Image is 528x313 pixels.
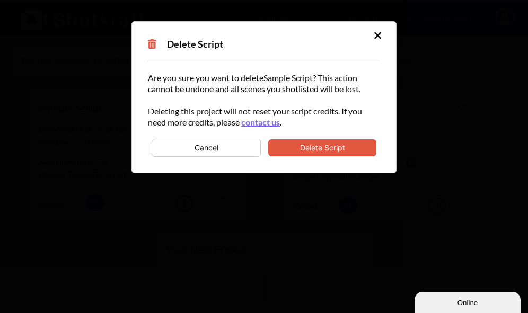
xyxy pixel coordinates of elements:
button: Cancel [152,139,261,157]
div: Are you sure you want to delete Sample Script ? This action cannot be undone and all scenes you s... [148,72,380,157]
a: contact us [241,117,280,127]
iframe: chat widget [415,290,523,313]
button: Delete Script [268,139,376,156]
span: Delete Script [148,38,223,50]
